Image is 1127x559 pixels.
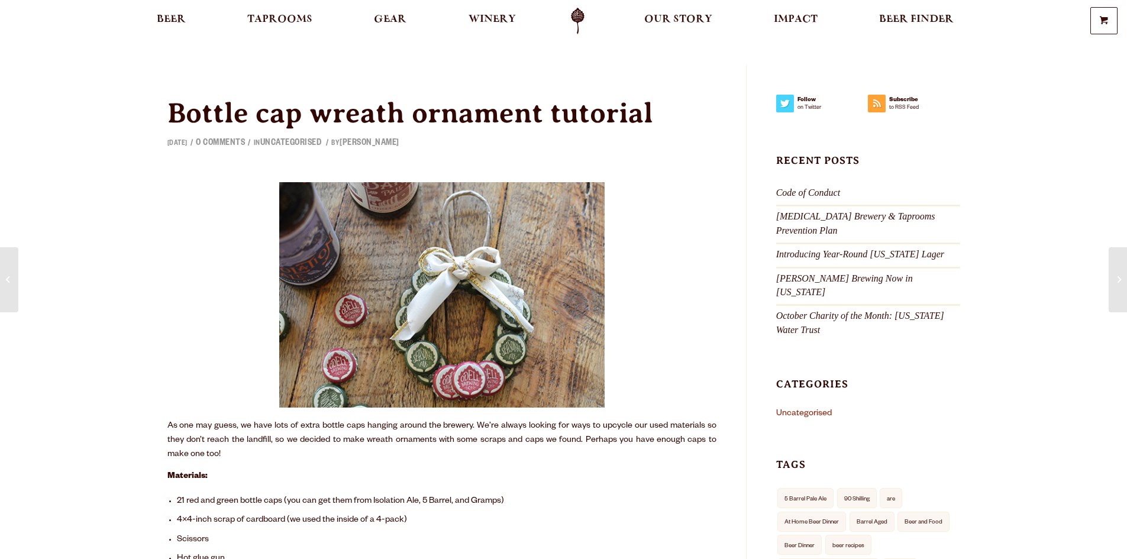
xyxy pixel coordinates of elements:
[374,15,406,24] span: Gear
[260,139,322,148] a: Uncategorised
[897,512,950,532] a: Beer and Food (6 items)
[196,139,245,148] a: 0 Comments
[825,535,871,555] a: beer recipes (4 items)
[776,95,868,104] strong: Follow
[777,512,846,532] a: At Home Beer Dinner (2 items)
[776,273,913,297] a: [PERSON_NAME] Brewing Now in [US_STATE]
[774,15,818,24] span: Impact
[240,8,320,34] a: Taprooms
[776,409,832,419] a: Uncategorised
[461,8,524,34] a: Winery
[177,511,707,530] li: 4×4-inch scrap of cardboard (we used the inside of a 4-pack)
[776,154,960,178] h3: Recent Posts
[167,472,208,482] strong: Materials:
[331,140,399,148] span: by
[366,8,414,34] a: Gear
[167,176,716,462] p: As one may guess, we have lots of extra bottle caps hanging around the brewery. We’re always look...
[177,492,707,511] li: 21 red and green bottle caps (you can get them from Isolation Ale, 5 Barrel, and Gramps)
[837,488,877,508] a: 90 Shilling (3 items)
[871,8,961,34] a: Beer Finder
[766,8,825,34] a: Impact
[167,140,188,148] time: [DATE]
[247,15,312,24] span: Taprooms
[340,139,399,148] a: [PERSON_NAME]
[469,15,516,24] span: Winery
[776,311,944,334] a: October Charity of the Month: [US_STATE] Water Trust
[879,15,954,24] span: Beer Finder
[637,8,720,34] a: Our Story
[279,176,605,413] img: Step 4
[644,15,712,24] span: Our Story
[868,95,960,118] a: Subscribeto RSS Feed
[188,140,196,148] span: /
[254,140,323,148] span: in
[556,8,600,34] a: Odell Home
[850,512,895,532] a: Barrel Aged (7 items)
[776,95,868,118] a: Followon Twitter
[776,249,944,259] a: Introducing Year-Round [US_STATE] Lager
[323,140,332,148] span: /
[167,97,653,129] a: Bottle cap wreath ornament tutorial
[776,377,960,402] h3: Categories
[149,8,193,34] a: Beer
[776,458,960,482] h3: Tags
[245,140,254,148] span: /
[177,531,707,550] li: Scissors
[777,488,834,508] a: 5 Barrel Pale Ale (2 items)
[868,104,960,111] span: to RSS Feed
[880,488,902,508] a: are (10 items)
[157,15,186,24] span: Beer
[776,211,935,235] a: [MEDICAL_DATA] Brewery & Taprooms Prevention Plan
[776,104,868,111] span: on Twitter
[777,535,822,555] a: Beer Dinner (1 item)
[776,188,840,198] a: Code of Conduct
[868,95,960,104] strong: Subscribe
